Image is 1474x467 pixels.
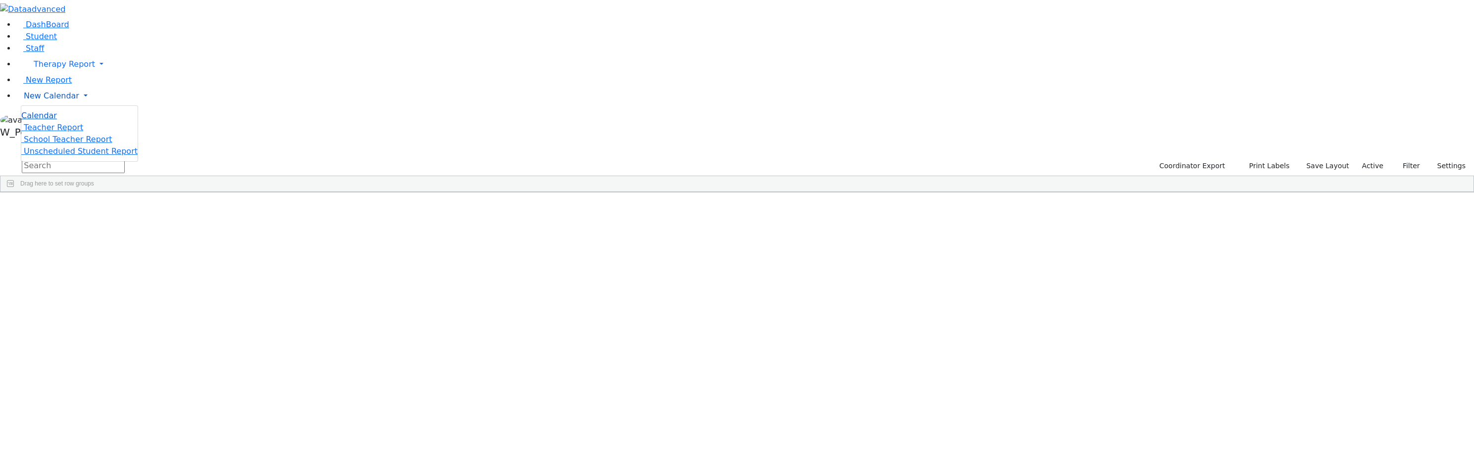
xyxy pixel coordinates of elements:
[26,20,69,29] span: DashBoard
[34,59,95,69] span: Therapy Report
[1302,158,1353,174] button: Save Layout
[1358,158,1388,174] label: Active
[16,20,69,29] a: DashBoard
[20,180,94,187] span: Drag here to set row groups
[16,44,44,53] a: Staff
[24,123,83,132] span: Teacher Report
[21,123,83,132] a: Teacher Report
[26,32,57,41] span: Student
[21,146,138,156] a: Unscheduled Student Report
[16,54,1474,74] a: Therapy Report
[24,146,138,156] span: Unscheduled Student Report
[21,105,138,162] ul: Therapy Report
[16,32,57,41] a: Student
[1390,158,1425,174] button: Filter
[21,135,112,144] a: School Teacher Report
[24,135,112,144] span: School Teacher Report
[16,75,72,85] a: New Report
[26,44,44,53] span: Staff
[24,91,79,100] span: New Calendar
[26,75,72,85] span: New Report
[16,86,1474,106] a: New Calendar
[1153,158,1229,174] button: Coordinator Export
[22,158,125,173] input: Search
[1425,158,1470,174] button: Settings
[1237,158,1294,174] button: Print Labels
[21,110,57,122] a: Calendar
[21,111,57,120] span: Calendar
